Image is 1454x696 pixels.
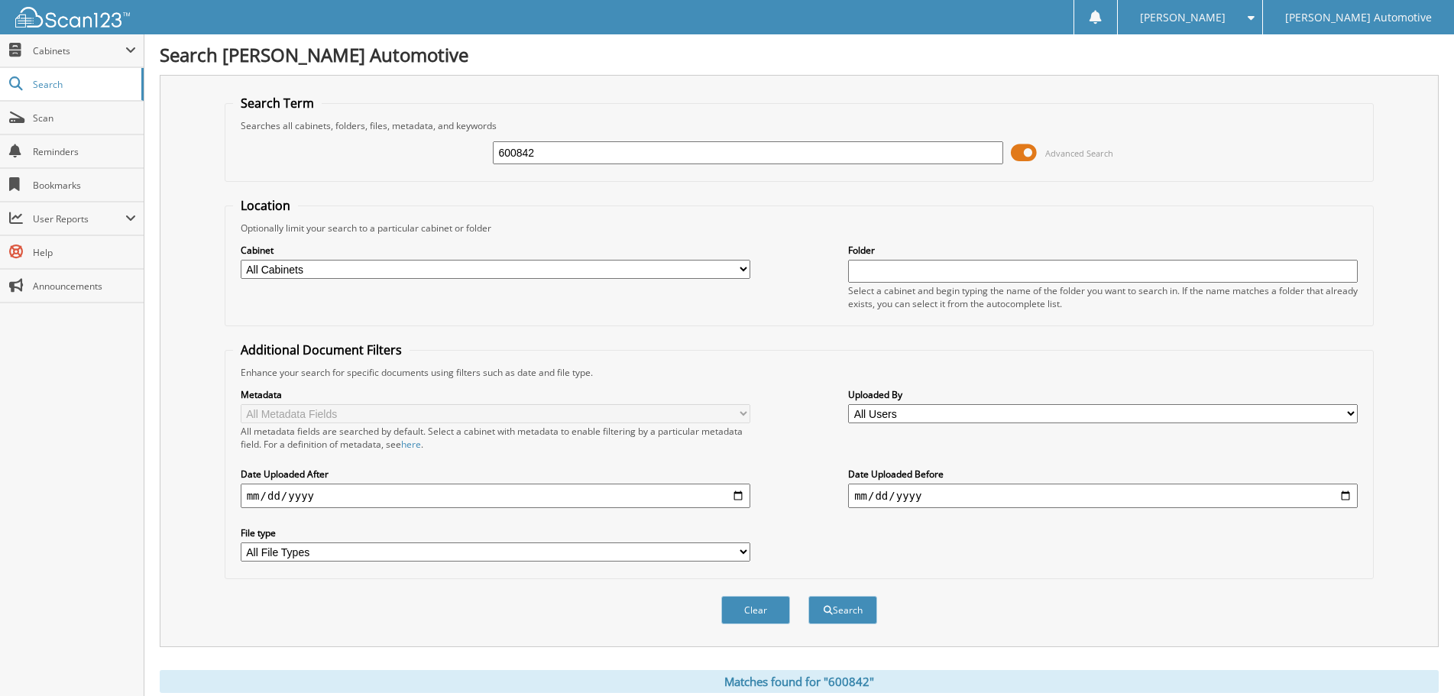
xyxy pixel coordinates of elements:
[15,7,130,28] img: scan123-logo-white.svg
[848,468,1358,481] label: Date Uploaded Before
[808,596,877,624] button: Search
[848,244,1358,257] label: Folder
[233,222,1366,235] div: Optionally limit your search to a particular cabinet or folder
[233,119,1366,132] div: Searches all cabinets, folders, files, metadata, and keywords
[241,468,750,481] label: Date Uploaded After
[233,342,410,358] legend: Additional Document Filters
[160,42,1439,67] h1: Search [PERSON_NAME] Automotive
[33,280,136,293] span: Announcements
[848,484,1358,508] input: end
[401,438,421,451] a: here
[233,366,1366,379] div: Enhance your search for specific documents using filters such as date and file type.
[848,388,1358,401] label: Uploaded By
[160,670,1439,693] div: Matches found for "600842"
[233,197,298,214] legend: Location
[33,78,134,91] span: Search
[241,244,750,257] label: Cabinet
[33,112,136,125] span: Scan
[241,484,750,508] input: start
[233,95,322,112] legend: Search Term
[241,425,750,451] div: All metadata fields are searched by default. Select a cabinet with metadata to enable filtering b...
[33,179,136,192] span: Bookmarks
[1140,13,1226,22] span: [PERSON_NAME]
[721,596,790,624] button: Clear
[241,388,750,401] label: Metadata
[1285,13,1432,22] span: [PERSON_NAME] Automotive
[33,44,125,57] span: Cabinets
[241,526,750,539] label: File type
[848,284,1358,310] div: Select a cabinet and begin typing the name of the folder you want to search in. If the name match...
[1045,147,1113,159] span: Advanced Search
[33,145,136,158] span: Reminders
[33,212,125,225] span: User Reports
[33,246,136,259] span: Help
